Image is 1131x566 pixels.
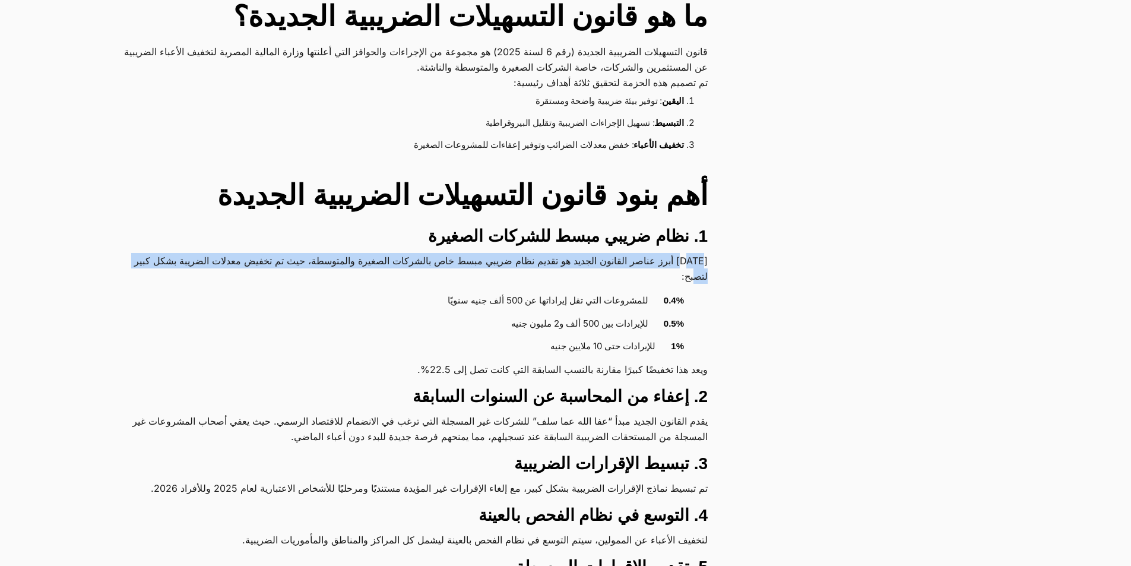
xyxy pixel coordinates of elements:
[116,532,708,548] p: لتخفيف الأعباء عن الممولين، سيتم التوسع في نظام الفحص بالعينة ليشمل كل المراكز والمناطق والمأموري...
[138,90,684,112] li: : توفير بيئة ضريبية واضحة ومستقرة
[654,118,684,128] strong: التبسيط
[116,253,708,284] p: [DATE] أبرز عناصر القانون الجديد هو تقديم نظام ضريبي مبسط خاص بالشركات الصغيرة والمتوسطة، حيث تم ...
[128,290,684,313] li: للمشروعات التي تقل إيراداتها عن 500 ألف جنيه سنويًا
[138,112,684,134] li: : تسهيل الإجراءات الضريبية وتقليل البيروقراطية
[116,453,708,475] h3: 3. تبسيط الإقرارات الضريبية
[116,505,708,526] h3: 4. التوسع في نظام الفحص بالعينة
[128,336,684,359] li: للإيرادات حتى 10 ملايين جنيه
[116,480,708,496] p: تم تبسيط نماذج الإقرارات الضريبية بشكل كبير، مع إلغاء الإقرارات غير المؤيدة مستنديًا ومرحليًا للأ...
[128,313,684,336] li: للإيرادات بين 500 ألف و2 مليون جنيه
[116,226,708,247] h3: 1. نظام ضريبي مبسط للشركات الصغيرة
[116,75,708,90] p: تم تصميم هذه الحزمة لتحقيق ثلاثة أهداف رئيسية:
[116,44,708,75] p: قانون التسهيلات الضريبية الجديدة (رقم 6 لسنة 2025) هو مجموعة من الإجراءات والحوافز التي أعلنتها و...
[138,134,684,156] li: : خفض معدلات الضرائب وتوفير إعفاءات للمشروعات الصغيرة
[116,174,708,217] h2: أهم بنود قانون التسهيلات الضريبية الجديدة
[116,413,708,444] p: يقدم القانون الجديد مبدأ “عفا الله عما سلف” للشركات غير المسجلة التي ترغب في الانضمام للاقتصاد ال...
[116,362,708,377] p: ويعد هذا تخفيضًا كبيرًا مقارنة بالنسب السابقة التي كانت تصل إلى 22.5%.
[662,96,684,106] strong: اليقين
[633,140,684,150] strong: تخفيف الأعباء
[664,318,684,328] strong: 0.5%
[671,341,684,351] strong: 1%
[664,295,684,305] strong: 0.4%
[116,386,708,407] h3: 2. إعفاء من المحاسبة عن السنوات السابقة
